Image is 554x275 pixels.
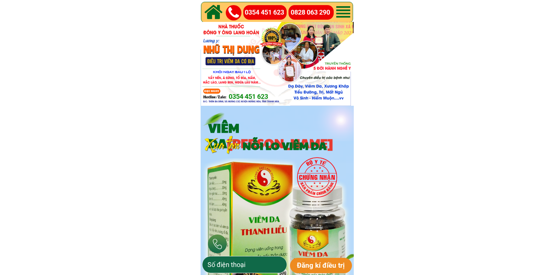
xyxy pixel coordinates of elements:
[291,7,334,18] a: 0828 063 290
[245,7,288,18] a: 0354 451 623
[227,134,333,152] span: [PERSON_NAME]
[243,139,369,152] h3: NỖI LO VIÊM DA
[229,92,302,102] a: 0354 451 623
[208,120,362,151] h3: VIÊM DA
[290,258,352,273] p: Đăng kí điều trị
[206,256,283,273] input: Số điện thoại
